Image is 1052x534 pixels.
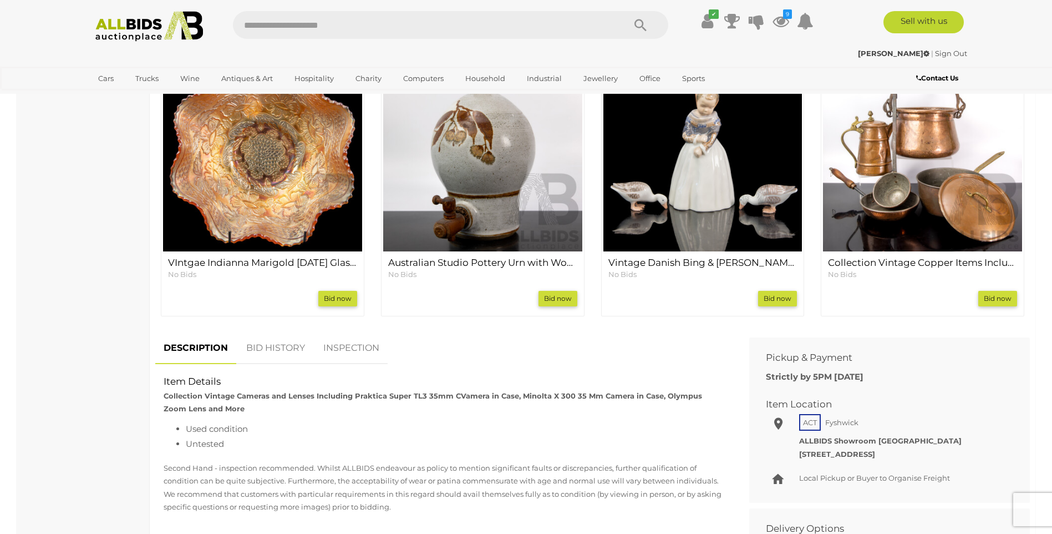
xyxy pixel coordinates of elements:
li: Used condition [186,421,724,436]
button: Search [613,11,668,39]
a: Bid now [978,291,1017,306]
a: Collection Vintage Copper Items Including Bongusto [GEOGRAPHIC_DATA] and More No Bids [828,258,1017,279]
a: Bid now [318,291,357,306]
span: | [931,49,933,58]
a: [PERSON_NAME] [858,49,931,58]
h2: Item Details [164,376,724,387]
p: No Bids [828,269,1017,280]
h2: Item Location [766,399,997,410]
h2: Pickup & Payment [766,352,997,363]
h4: Collection Vintage Copper Items Including Bongusto [GEOGRAPHIC_DATA] and More [828,258,1017,268]
a: Vintage Danish Bing & [PERSON_NAME] Porcelain Figures, [PERSON_NAME] Girl 1251, by [PERSON_NAME],... [608,258,797,279]
div: Vintage Danish Bing & Grondahl Porcelain Figures, Amarger Girl 1251, by Lotte Benter, Signed to B... [601,51,805,316]
div: VIntgae Indianna Marigold Carnival Glass Footed Bowl with Fluted Rim [161,51,364,316]
i: 9 [783,9,792,19]
a: Household [458,69,512,88]
strong: [STREET_ADDRESS] [799,450,875,459]
a: Office [632,69,668,88]
b: Strictly by 5PM [DATE] [766,371,863,382]
img: Australian Studio Pottery Urn with Wooden Spigot by Cannie Ridge Pottery Harcourt [383,53,582,252]
a: DESCRIPTION [155,332,236,365]
span: ACT [799,414,821,431]
div: Australian Studio Pottery Urn with Wooden Spigot by Cannie Ridge Pottery Harcourt [381,51,585,316]
a: Trucks [128,69,166,88]
a: Industrial [520,69,569,88]
a: INSPECTION [315,332,388,365]
img: Vintage Danish Bing & Grondahl Porcelain Figures, Amarger Girl 1251, by Lotte Benter, Signed to B... [603,53,802,252]
i: ✔ [709,9,719,19]
a: Australian Studio Pottery Urn with Wooden Spigot by [PERSON_NAME] Pottery Harcourt No Bids [388,258,577,279]
h4: Vintage Danish Bing & [PERSON_NAME] Porcelain Figures, [PERSON_NAME] Girl 1251, by [PERSON_NAME],... [608,258,797,268]
a: [GEOGRAPHIC_DATA] [91,88,184,106]
p: Second Hand - inspection recommended. Whilst ALLBIDS endeavour as policy to mention significant f... [164,462,724,514]
h4: Australian Studio Pottery Urn with Wooden Spigot by [PERSON_NAME] Pottery Harcourt [388,258,577,268]
p: No Bids [608,269,797,280]
h4: VIntgae Indianna Marigold [DATE] Glass Footed Bowl with Fluted Rim [168,258,357,268]
a: Sell with us [883,11,964,33]
a: VIntgae Indianna Marigold [DATE] Glass Footed Bowl with Fluted Rim No Bids [168,258,357,279]
a: Cars [91,69,121,88]
a: Contact Us [916,72,961,84]
img: VIntgae Indianna Marigold Carnival Glass Footed Bowl with Fluted Rim [163,53,362,252]
b: Contact Us [916,74,958,82]
a: 9 [773,11,789,31]
a: Bid now [538,291,577,306]
a: Sign Out [935,49,967,58]
a: Hospitality [287,69,341,88]
strong: [PERSON_NAME] [858,49,929,58]
li: Untested [186,436,724,451]
p: No Bids [388,269,577,280]
p: No Bids [168,269,357,280]
a: Sports [675,69,712,88]
a: Antiques & Art [214,69,280,88]
a: ✔ [699,11,716,31]
strong: ALLBIDS Showroom [GEOGRAPHIC_DATA] [799,436,962,445]
a: Computers [396,69,451,88]
span: Fyshwick [822,415,861,430]
a: Bid now [758,291,797,306]
a: Wine [173,69,207,88]
strong: Collection Vintage Cameras and Lenses Including Praktica Super TL3 35mm CVamera in Case, Minolta ... [164,391,702,413]
img: Collection Vintage Copper Items Including Bongusto Italy and More [823,53,1022,252]
img: Allbids.com.au [89,11,210,42]
a: Jewellery [576,69,625,88]
a: BID HISTORY [238,332,313,365]
span: Local Pickup or Buyer to Organise Freight [799,473,950,482]
h2: Delivery Options [766,523,997,534]
a: Charity [348,69,389,88]
div: Collection Vintage Copper Items Including Bongusto Italy and More [821,51,1024,316]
